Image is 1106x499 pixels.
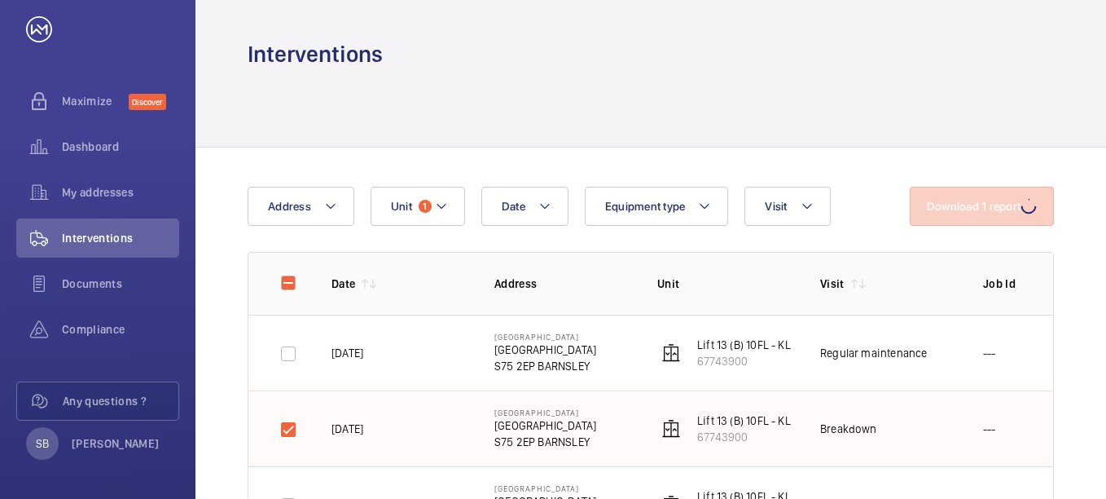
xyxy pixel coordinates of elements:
[697,413,800,429] p: Lift 13 (B) 10FL - KL B
[72,435,160,452] p: [PERSON_NAME]
[494,342,596,358] p: [GEOGRAPHIC_DATA]
[820,345,927,361] div: Regular maintenance
[744,187,830,226] button: Visit
[371,187,465,226] button: Unit1
[494,358,596,374] p: S75 2EP BARNSLEY
[331,421,363,437] p: [DATE]
[494,408,596,417] p: [GEOGRAPHIC_DATA]
[62,93,129,109] span: Maximize
[494,276,631,292] p: Address
[129,94,166,110] span: Discover
[697,429,800,445] p: 67743900
[494,434,596,450] p: S75 2EP BARNSLEY
[605,200,686,213] span: Equipment type
[697,353,800,369] p: 67743900
[765,200,787,213] span: Visit
[820,421,877,437] div: Breakdown
[494,484,596,493] p: [GEOGRAPHIC_DATA]
[62,230,179,246] span: Interventions
[697,337,800,353] p: Lift 13 (B) 10FL - KL B
[268,200,311,213] span: Address
[502,200,525,213] span: Date
[419,200,432,213] span: 1
[585,187,729,226] button: Equipment type
[62,321,179,338] span: Compliance
[983,276,1038,292] p: Job Id
[661,343,681,363] img: elevator.svg
[62,276,179,292] span: Documents
[63,393,178,409] span: Any questions ?
[661,419,681,439] img: elevator.svg
[248,187,354,226] button: Address
[494,417,596,434] p: [GEOGRAPHIC_DATA]
[657,276,794,292] p: Unit
[983,421,996,437] p: ---
[248,39,383,69] h1: Interventions
[481,187,568,226] button: Date
[331,345,363,361] p: [DATE]
[983,345,996,361] p: ---
[391,200,412,213] span: Unit
[910,187,1054,226] button: Download 1 report
[494,332,596,342] p: [GEOGRAPHIC_DATA]
[331,276,355,292] p: Date
[36,435,49,452] p: SB
[62,184,179,201] span: My addresses
[820,276,845,292] p: Visit
[62,139,179,155] span: Dashboard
